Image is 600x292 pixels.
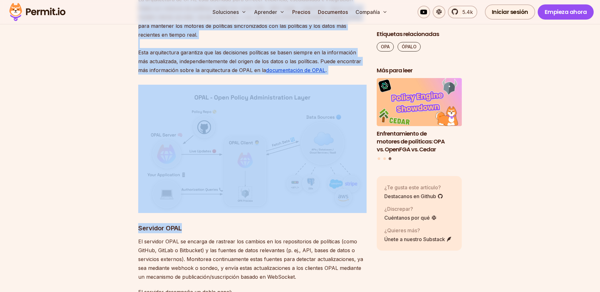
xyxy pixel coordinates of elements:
[384,214,437,222] a: Cuéntanos por qué
[377,30,439,38] font: Etiquetas relacionadas
[384,192,443,200] a: Destacanos en Github
[138,49,361,73] font: Esta arquitectura garantiza que las decisiones políticas se basen siempre en la información más a...
[381,44,390,49] font: OPA
[377,78,462,161] div: Publicaciones
[251,6,287,18] button: Aprender
[377,78,462,126] img: Enfrentamiento de motores de políticas: OPA vs. OpenFGA vs. Cedar
[210,6,249,18] button: Soluciones
[325,67,327,73] font: .
[138,85,367,213] img: imagen (54).png
[315,6,350,18] a: Documentos
[138,238,363,280] font: El servidor OPAL se encarga de rastrear los cambios en los repositorios de políticas (como GitHub...
[389,157,392,160] button: Ir a la diapositiva 3
[356,9,380,15] font: Compañía
[213,9,239,15] font: Soluciones
[377,42,394,52] a: OPA
[292,9,310,15] font: Precios
[492,8,528,16] font: Iniciar sesión
[353,6,390,18] button: Compañía
[462,9,473,15] font: 5.4k
[384,235,452,243] a: Únete a nuestro Substack
[538,4,594,20] a: Empieza ahora
[384,206,413,212] font: ¿Discrepar?
[377,66,412,74] font: Más para leer
[383,157,386,160] button: Ir a la diapositiva 2
[318,9,348,15] font: Documentos
[384,184,441,191] font: ¿Te gusta este artículo?
[377,130,445,153] font: Enfrentamiento de motores de políticas: OPA vs. OpenFGA vs. Cedar
[6,1,68,23] img: Logotipo del permiso
[290,6,313,18] a: Precios
[384,227,420,234] font: ¿Quieres más?
[378,157,380,160] button: Ir a la diapositiva 1
[138,224,182,232] font: Servidor OPAL
[266,67,325,73] a: documentación de OPAL
[448,6,477,18] a: 5.4k
[377,78,462,154] li: 3 de 3
[254,9,277,15] font: Aprender
[398,42,421,52] a: ÓPALO
[377,78,462,154] a: Enfrentamiento de motores de políticas: OPA vs. OpenFGA vs. CedarEnfrentamiento de motores de pol...
[545,8,587,16] font: Empieza ahora
[485,4,535,20] a: Iniciar sesión
[402,44,417,49] font: ÓPALO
